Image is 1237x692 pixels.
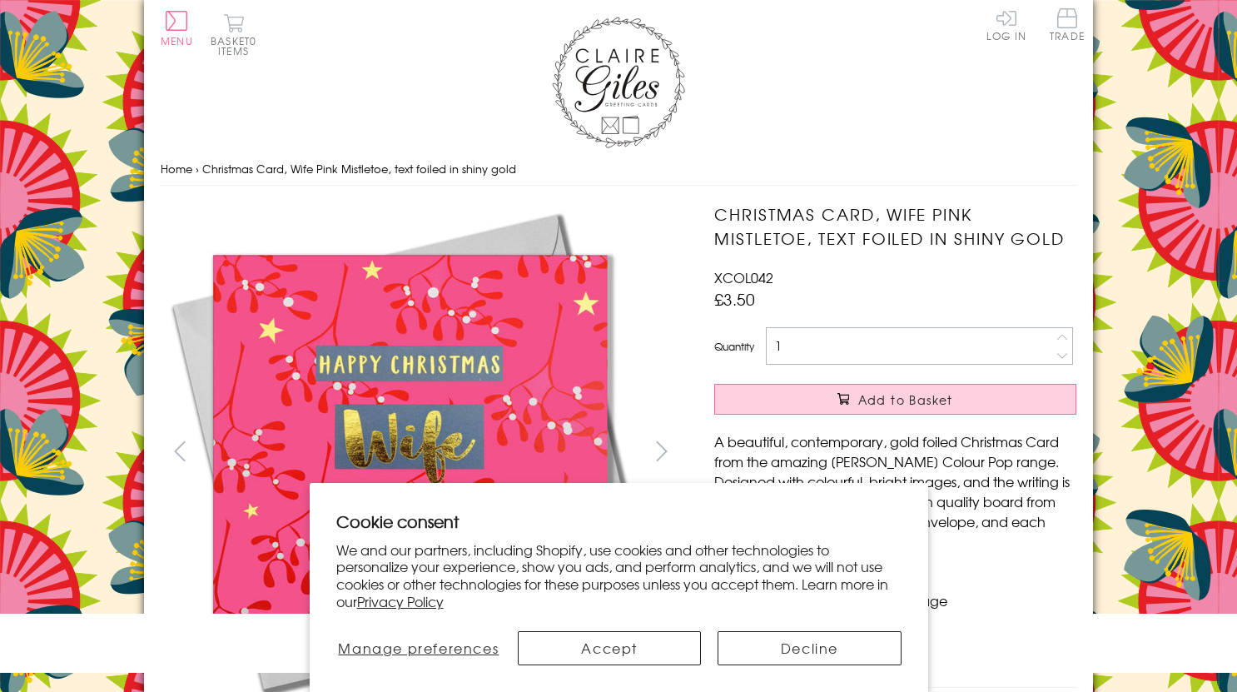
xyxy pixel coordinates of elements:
button: prev [161,432,198,470]
span: Add to Basket [858,391,953,408]
button: next [643,432,681,470]
label: Quantity [714,339,754,354]
button: Decline [718,631,901,665]
a: Trade [1050,8,1085,44]
span: £3.50 [714,287,755,311]
a: Home [161,161,192,177]
button: Basket0 items [211,13,256,56]
h1: Christmas Card, Wife Pink Mistletoe, text foiled in shiny gold [714,202,1076,251]
a: Log In [986,8,1026,41]
h2: Cookie consent [336,510,902,533]
span: Menu [161,33,193,48]
button: Manage preferences [336,631,502,665]
span: › [196,161,199,177]
button: Menu [161,11,193,46]
button: Add to Basket [714,384,1076,415]
p: We and our partners, including Shopify, use cookies and other technologies to personalize your ex... [336,541,902,610]
a: Privacy Policy [357,591,444,611]
button: Accept [518,631,701,665]
span: XCOL042 [714,267,773,287]
span: Christmas Card, Wife Pink Mistletoe, text foiled in shiny gold [202,161,516,177]
span: 0 items [218,33,256,58]
span: Trade [1050,8,1085,41]
span: Manage preferences [338,638,499,658]
nav: breadcrumbs [161,152,1076,187]
img: Claire Giles Greetings Cards [552,17,685,148]
p: A beautiful, contemporary, gold foiled Christmas Card from the amazing [PERSON_NAME] Colour Pop r... [714,431,1076,551]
